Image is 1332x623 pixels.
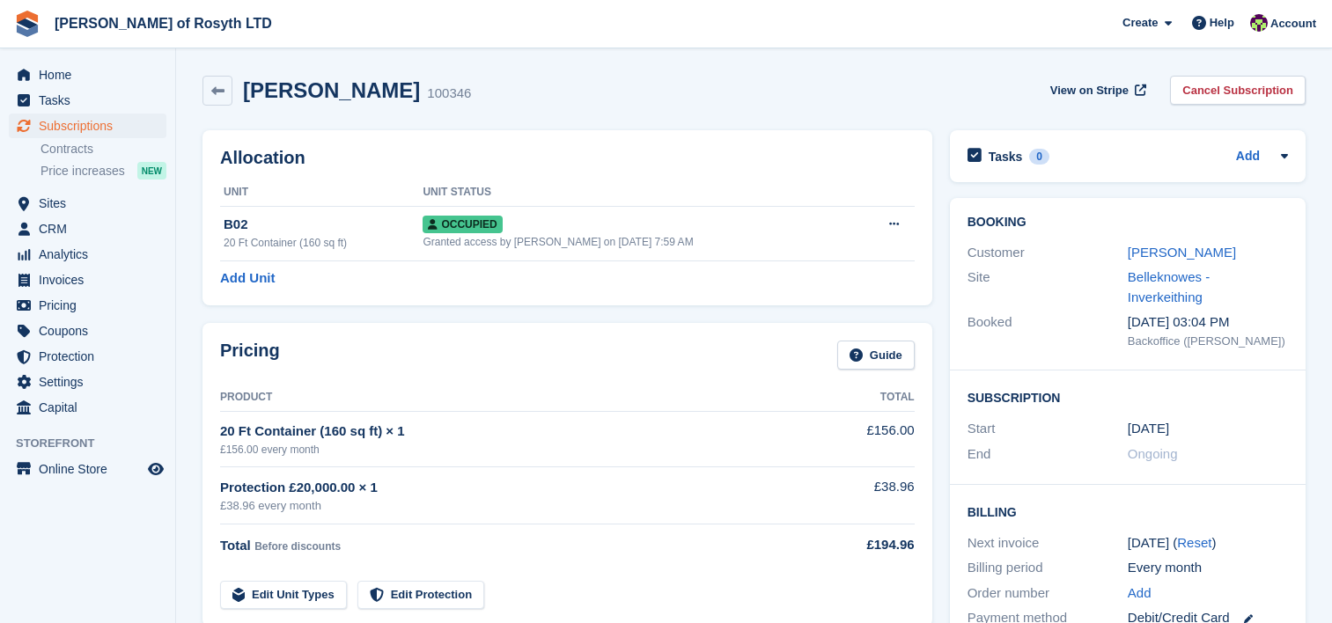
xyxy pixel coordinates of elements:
a: Price increases NEW [40,161,166,180]
span: Storefront [16,435,175,452]
a: menu [9,268,166,292]
span: Protection [39,344,144,369]
span: Pricing [39,293,144,318]
a: Cancel Subscription [1170,76,1306,105]
span: Capital [39,395,144,420]
span: CRM [39,216,144,241]
img: stora-icon-8386f47178a22dfd0bd8f6a31ec36ba5ce8667c1dd55bd0f319d3a0aa187defe.svg [14,11,40,37]
time: 2025-08-22 23:00:00 UTC [1128,419,1169,439]
a: [PERSON_NAME] [1128,245,1236,260]
a: menu [9,191,166,216]
th: Product [220,384,808,412]
div: 0 [1029,149,1049,165]
a: menu [9,395,166,420]
div: 100346 [427,84,471,104]
th: Unit [220,179,423,207]
span: View on Stripe [1050,82,1129,99]
div: Every month [1128,558,1288,578]
div: Billing period [968,558,1128,578]
h2: Subscription [968,388,1288,406]
div: Booked [968,312,1128,349]
a: Add Unit [220,268,275,289]
a: [PERSON_NAME] of Rosyth LTD [48,9,279,38]
a: Edit Unit Types [220,581,347,610]
span: Before discounts [254,540,341,553]
a: menu [9,344,166,369]
th: Total [808,384,915,412]
span: Price increases [40,163,125,180]
a: menu [9,319,166,343]
a: Reset [1177,535,1211,550]
a: Preview store [145,458,166,480]
div: Start [968,419,1128,439]
a: menu [9,62,166,87]
td: £38.96 [808,467,915,524]
span: Total [220,538,251,553]
a: menu [9,216,166,241]
a: Contracts [40,141,166,158]
th: Unit Status [423,179,855,207]
a: View on Stripe [1043,76,1150,105]
div: Site [968,268,1128,307]
a: menu [9,293,166,318]
div: NEW [137,162,166,180]
h2: Pricing [220,341,280,370]
div: End [968,444,1128,465]
div: [DATE] ( ) [1128,533,1288,553]
span: Help [1210,14,1234,32]
img: Nina Briggs [1250,14,1268,32]
a: menu [9,242,166,267]
h2: Billing [968,502,1288,520]
div: Next invoice [968,533,1128,553]
a: menu [9,457,166,481]
div: B02 [224,215,423,235]
div: £194.96 [808,535,915,555]
span: Invoices [39,268,144,292]
h2: Booking [968,216,1288,230]
div: [DATE] 03:04 PM [1128,312,1288,333]
a: Edit Protection [357,581,484,610]
span: Home [39,62,144,87]
a: menu [9,88,166,113]
div: £38.96 every month [220,497,808,515]
span: Occupied [423,216,502,233]
div: 20 Ft Container (160 sq ft) × 1 [220,421,808,442]
div: Backoffice ([PERSON_NAME]) [1128,333,1288,350]
h2: Tasks [989,149,1023,165]
span: Settings [39,370,144,394]
div: £156.00 every month [220,442,808,458]
a: Belleknowes - Inverkeithing [1128,269,1210,304]
span: Online Store [39,457,144,481]
div: Order number [968,583,1128,604]
span: Create [1122,14,1158,32]
span: Ongoing [1128,446,1178,461]
div: 20 Ft Container (160 sq ft) [224,235,423,251]
span: Coupons [39,319,144,343]
a: menu [9,370,166,394]
h2: Allocation [220,148,915,168]
a: Add [1128,583,1152,604]
span: Sites [39,191,144,216]
a: Add [1236,147,1260,167]
span: Subscriptions [39,114,144,138]
a: menu [9,114,166,138]
span: Analytics [39,242,144,267]
div: Granted access by [PERSON_NAME] on [DATE] 7:59 AM [423,234,855,250]
span: Account [1270,15,1316,33]
div: Customer [968,243,1128,263]
span: Tasks [39,88,144,113]
a: Guide [837,341,915,370]
h2: [PERSON_NAME] [243,78,420,102]
div: Protection £20,000.00 × 1 [220,478,808,498]
td: £156.00 [808,411,915,466]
